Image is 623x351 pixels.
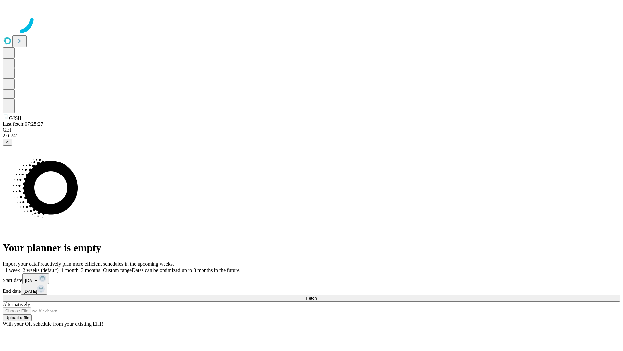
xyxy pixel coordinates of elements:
[25,278,39,283] span: [DATE]
[5,140,10,145] span: @
[22,273,49,284] button: [DATE]
[21,284,47,295] button: [DATE]
[23,289,37,294] span: [DATE]
[5,267,20,273] span: 1 week
[3,127,620,133] div: GEI
[306,296,317,301] span: Fetch
[3,284,620,295] div: End date
[3,261,38,266] span: Import your data
[3,133,620,139] div: 2.0.241
[3,121,43,127] span: Last fetch: 07:25:27
[61,267,79,273] span: 1 month
[103,267,132,273] span: Custom range
[3,273,620,284] div: Start date
[3,302,30,307] span: Alternatively
[23,267,59,273] span: 2 weeks (default)
[9,115,21,121] span: GJSH
[3,242,620,254] h1: Your planner is empty
[38,261,174,266] span: Proactively plan more efficient schedules in the upcoming weeks.
[3,314,32,321] button: Upload a file
[3,321,103,327] span: With your OR schedule from your existing EHR
[81,267,100,273] span: 3 months
[3,295,620,302] button: Fetch
[132,267,240,273] span: Dates can be optimized up to 3 months in the future.
[3,139,12,146] button: @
